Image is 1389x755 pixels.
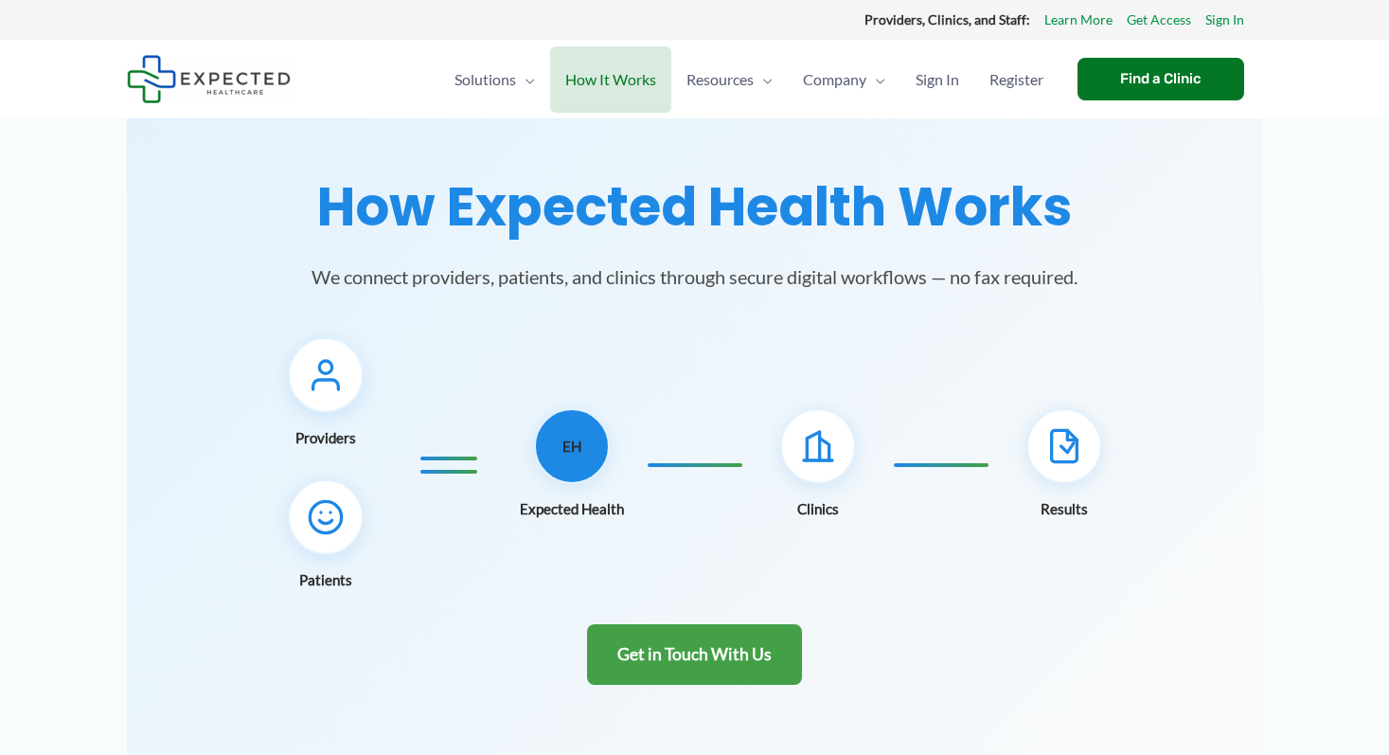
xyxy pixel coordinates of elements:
a: How It Works [550,46,671,113]
a: CompanyMenu Toggle [788,46,900,113]
a: Register [974,46,1059,113]
a: Get Access [1127,8,1191,32]
span: Menu Toggle [516,46,535,113]
a: Get in Touch With Us [587,624,802,686]
span: Expected Health [520,495,624,522]
span: Solutions [454,46,516,113]
a: ResourcesMenu Toggle [671,46,788,113]
span: Patients [299,566,352,593]
a: Sign In [900,46,974,113]
span: Clinics [797,495,839,522]
span: How It Works [565,46,656,113]
span: Company [803,46,866,113]
a: Sign In [1205,8,1244,32]
span: Menu Toggle [754,46,773,113]
span: Resources [686,46,754,113]
span: Sign In [916,46,959,113]
a: Find a Clinic [1077,58,1244,100]
span: EH [562,433,581,459]
span: Register [989,46,1043,113]
nav: Primary Site Navigation [439,46,1059,113]
a: Learn More [1044,8,1113,32]
img: Expected Healthcare Logo - side, dark font, small [127,55,291,103]
span: Providers [295,424,356,451]
p: We connect providers, patients, and clinics through secure digital workflows — no fax required. [269,261,1121,292]
span: Menu Toggle [866,46,885,113]
strong: Providers, Clinics, and Staff: [864,11,1030,27]
a: SolutionsMenu Toggle [439,46,550,113]
span: Results [1041,495,1088,522]
h1: How Expected Health Works [150,175,1240,239]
